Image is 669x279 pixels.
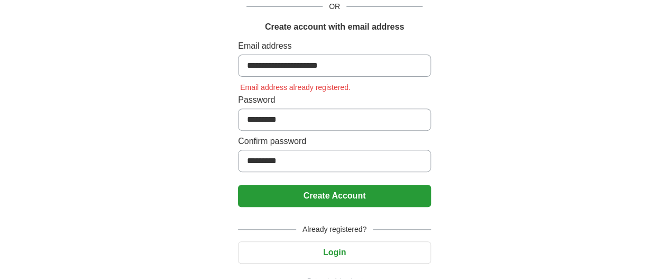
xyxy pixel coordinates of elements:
[238,40,431,52] label: Email address
[296,224,373,235] span: Already registered?
[323,1,346,12] span: OR
[238,83,353,92] span: Email address already registered.
[238,248,431,257] a: Login
[265,21,404,33] h1: Create account with email address
[238,135,431,148] label: Confirm password
[238,185,431,207] button: Create Account
[238,241,431,264] button: Login
[238,94,431,106] label: Password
